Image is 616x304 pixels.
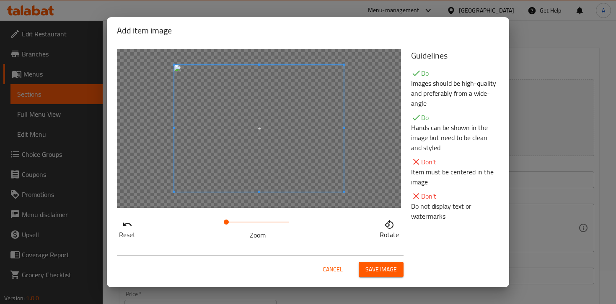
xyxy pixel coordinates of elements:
[411,201,499,221] p: Do not display text or watermarks
[378,217,401,238] button: Rotate
[411,112,499,123] p: Do
[411,68,499,78] p: Do
[411,49,499,62] h5: Guidelines
[411,123,499,153] p: Hands can be shown in the image but need to be clean and styled
[117,24,499,37] h2: Add item image
[319,262,346,277] button: Cancel
[359,262,404,277] button: Save image
[117,217,137,238] button: Reset
[226,230,289,240] p: Zoom
[411,78,499,108] p: Images should be high-quality and preferably from a wide-angle
[411,157,499,167] p: Don't
[365,264,397,275] span: Save image
[411,191,499,201] p: Don't
[380,230,399,240] p: Rotate
[323,264,343,275] span: Cancel
[119,230,135,240] p: Reset
[411,167,499,187] p: Item must be centered in the image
